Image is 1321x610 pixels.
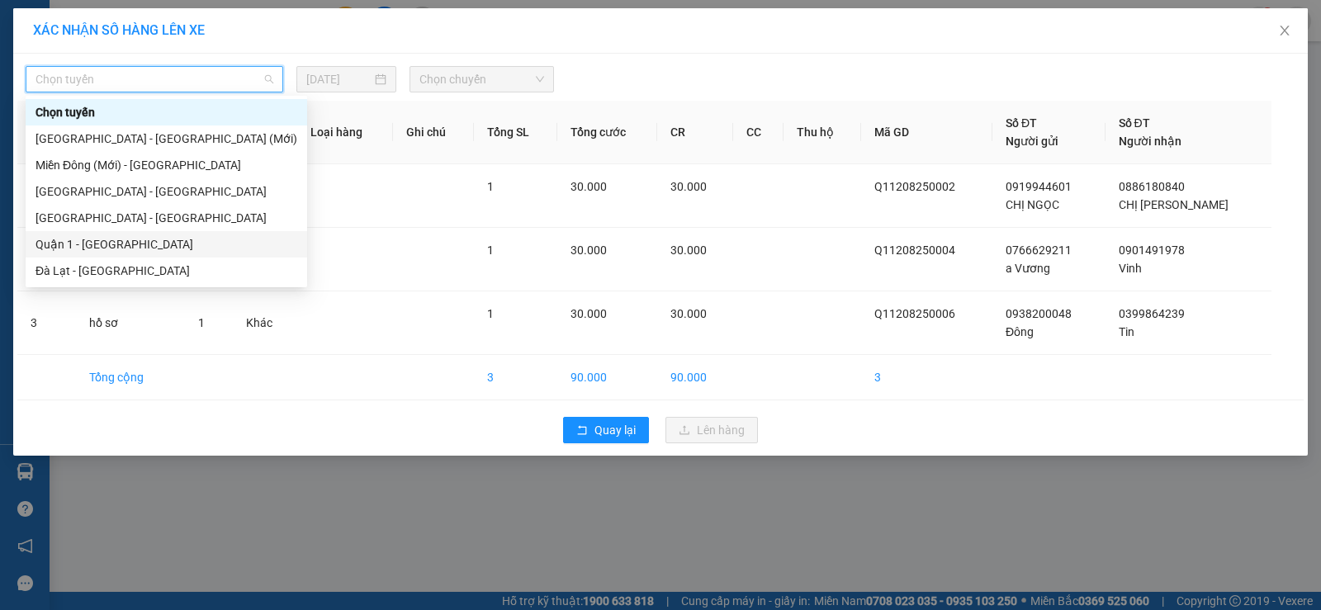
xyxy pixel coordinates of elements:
div: 30.000 [12,104,132,124]
span: Số ĐT [1006,116,1037,130]
div: Đà Lạt - Sài Gòn [26,258,307,284]
td: 1 [17,164,76,228]
th: Ghi chú [393,101,474,164]
div: Miền Đông (Mới) - [GEOGRAPHIC_DATA] [36,156,297,174]
span: 1 [487,180,494,193]
div: Quận 1 - [GEOGRAPHIC_DATA] [36,235,297,253]
span: Người nhận [1119,135,1181,148]
span: Người gửi [1006,135,1058,148]
span: Tin [1119,325,1134,338]
div: 0399864239 [141,71,309,94]
div: Tin [141,51,309,71]
th: STT [17,101,76,164]
th: Tổng SL [474,101,557,164]
div: Miền Đông (Mới) - Nha Trang [26,152,307,178]
th: CR [657,101,734,164]
span: Q11208250004 [874,244,955,257]
span: 0766629211 [1006,244,1072,257]
span: Gửi: [14,16,40,33]
span: 30.000 [571,307,607,320]
span: 0901491978 [1119,244,1185,257]
span: Chọn chuyến [419,67,544,92]
span: Vinh [1119,262,1142,275]
span: 1 [487,244,494,257]
span: 30.000 [670,180,707,193]
div: [GEOGRAPHIC_DATA] - [GEOGRAPHIC_DATA] (Mới) [36,130,297,148]
button: uploadLên hàng [665,417,758,443]
div: Quận 1 [14,14,130,34]
span: Q11208250002 [874,180,955,193]
td: 3 [861,355,992,400]
input: 12/08/2025 [306,70,372,88]
span: CHỊ [PERSON_NAME] [1119,198,1229,211]
span: 0938200048 [1006,307,1072,320]
span: Đông [1006,325,1034,338]
div: Nha Trang - Miền Đông (Mới) [26,125,307,152]
span: CR : [12,106,38,123]
span: 0919944601 [1006,180,1072,193]
span: XÁC NHẬN SỐ HÀNG LÊN XE [33,22,205,38]
td: 90.000 [557,355,657,400]
th: Tổng cước [557,101,657,164]
div: Chọn tuyến [26,99,307,125]
td: 3 [474,355,557,400]
span: a Vương [1006,262,1050,275]
div: 0938200048 [14,54,130,77]
th: Mã GD [861,101,992,164]
div: Chọn tuyến [36,103,297,121]
div: Đông [14,34,130,54]
span: 30.000 [670,307,707,320]
span: Quay lại [594,421,636,439]
span: Chọn tuyến [36,67,273,92]
span: CHỊ NGỌC [1006,198,1059,211]
span: Nhận: [141,14,181,31]
span: 0399864239 [1119,307,1185,320]
td: 3 [17,291,76,355]
div: Quận 1 - Nha Trang [26,231,307,258]
div: Sài Gòn - Đà Lạt [26,178,307,205]
span: Số ĐT [1119,116,1150,130]
td: Tổng cộng [76,355,185,400]
span: 1 [487,307,494,320]
th: Thu hộ [784,101,861,164]
span: 1 [198,316,205,329]
span: 0886180840 [1119,180,1185,193]
td: 2 [17,228,76,291]
div: [GEOGRAPHIC_DATA] - [GEOGRAPHIC_DATA] [36,182,297,201]
th: CC [733,101,784,164]
div: [GEOGRAPHIC_DATA] - [GEOGRAPHIC_DATA] [36,209,297,227]
div: Nha Trang - Quận 1 [26,205,307,231]
td: 90.000 [657,355,734,400]
span: Q11208250006 [874,307,955,320]
button: Close [1262,8,1308,54]
div: [GEOGRAPHIC_DATA] [141,14,309,51]
span: 30.000 [571,244,607,257]
div: Đà Lạt - [GEOGRAPHIC_DATA] [36,262,297,280]
th: Loại hàng [297,101,393,164]
button: rollbackQuay lại [563,417,649,443]
span: 30.000 [670,244,707,257]
span: close [1278,24,1291,37]
span: rollback [576,424,588,437]
td: hồ sơ [76,291,185,355]
span: 30.000 [571,180,607,193]
td: Khác [233,291,297,355]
